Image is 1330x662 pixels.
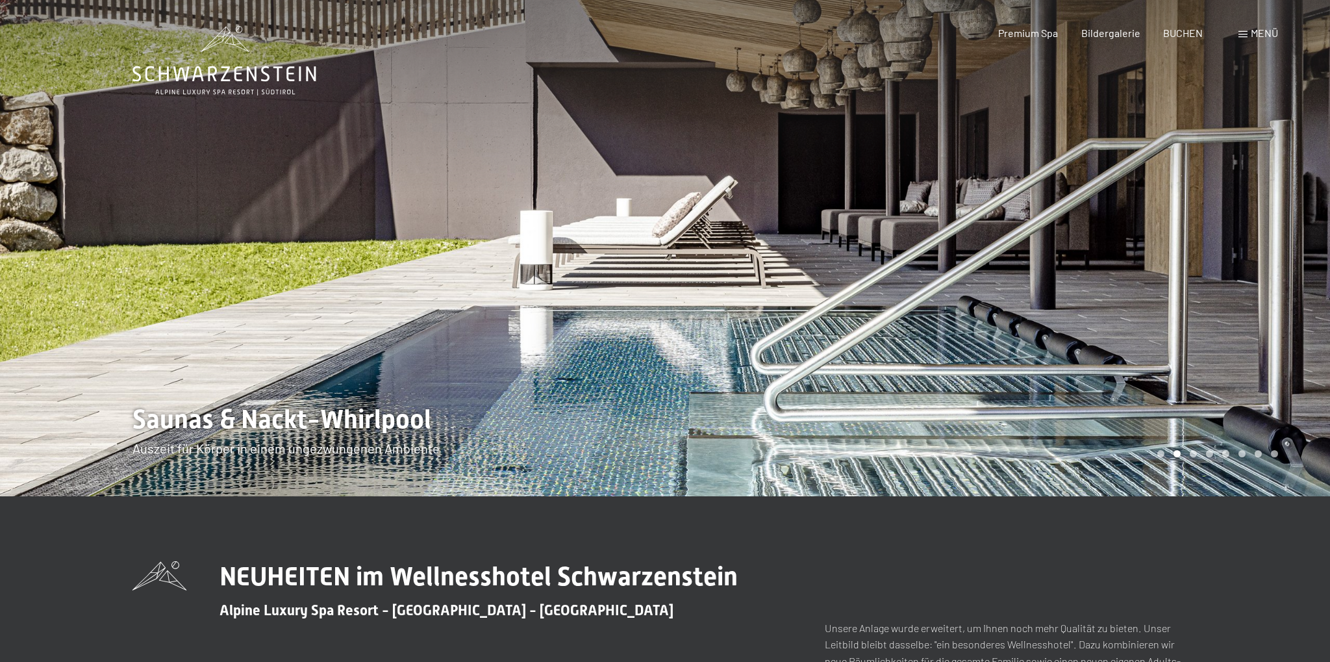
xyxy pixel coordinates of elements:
span: Menü [1251,27,1278,39]
a: BUCHEN [1163,27,1203,39]
span: NEUHEITEN im Wellnesshotel Schwarzenstein [220,561,738,592]
span: Alpine Luxury Spa Resort - [GEOGRAPHIC_DATA] - [GEOGRAPHIC_DATA] [220,602,673,618]
a: Bildergalerie [1081,27,1140,39]
div: Carousel Page 3 [1190,450,1197,457]
div: Carousel Page 4 [1206,450,1213,457]
div: Carousel Page 5 [1222,450,1229,457]
div: Carousel Page 8 [1271,450,1278,457]
a: Premium Spa [998,27,1058,39]
div: Carousel Page 7 [1255,450,1262,457]
div: Carousel Page 6 [1238,450,1246,457]
div: Carousel Page 2 (Current Slide) [1173,450,1181,457]
div: Carousel Page 1 [1157,450,1164,457]
div: Carousel Pagination [1153,450,1278,457]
